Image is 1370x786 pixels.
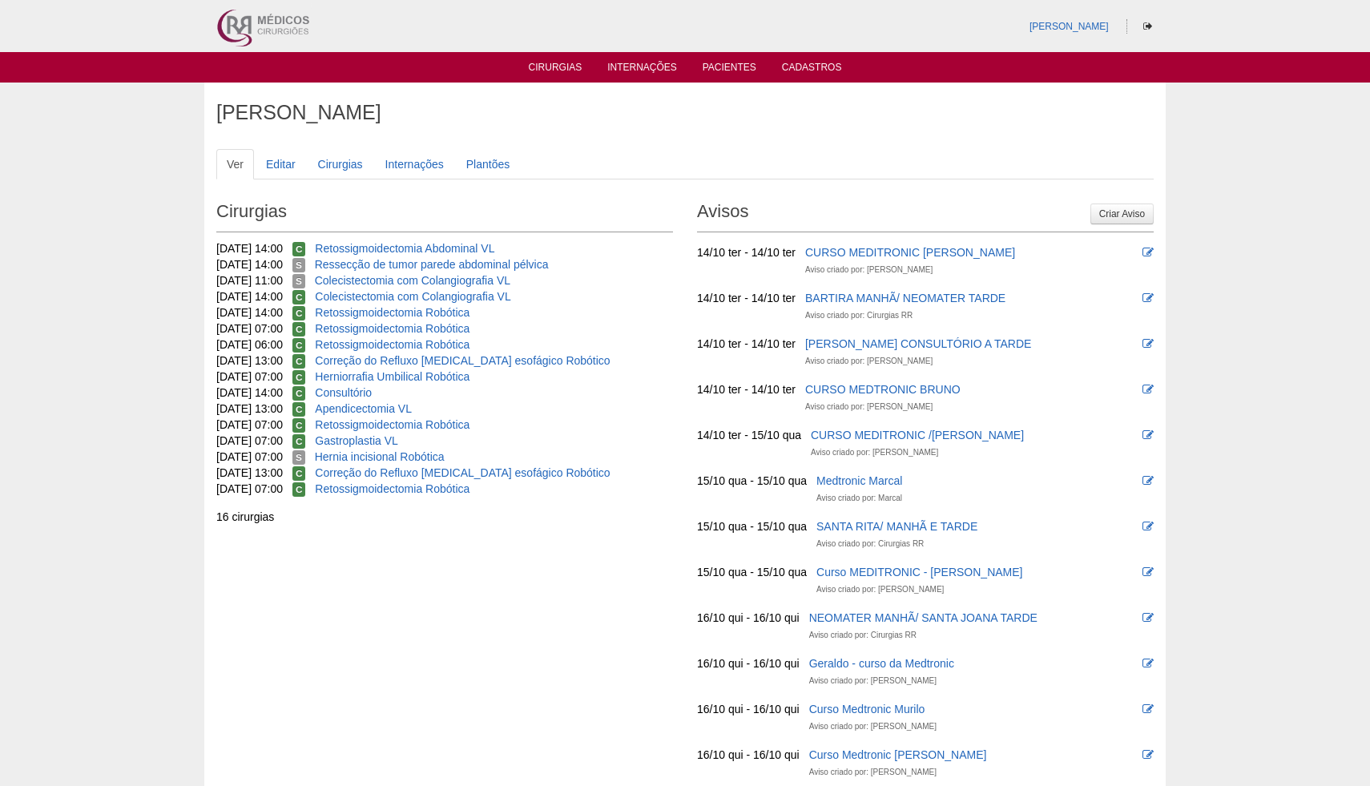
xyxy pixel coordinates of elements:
[809,657,954,670] a: Geraldo - curso da Medtronic
[697,195,1154,232] h2: Avisos
[809,764,937,780] div: Aviso criado por: [PERSON_NAME]
[816,490,902,506] div: Aviso criado por: Marcal
[816,520,977,533] a: SANTA RITA/ MANHÃ E TARDE
[315,354,610,367] a: Correção do Refluxo [MEDICAL_DATA] esofágico Robótico
[216,274,283,287] span: [DATE] 11:00
[216,482,283,495] span: [DATE] 07:00
[809,748,987,761] a: Curso Medtronic [PERSON_NAME]
[216,509,673,525] div: 16 cirurgias
[697,381,796,397] div: 14/10 ter - 14/10 ter
[216,322,283,335] span: [DATE] 07:00
[816,566,1022,578] a: Curso MEDITRONIC - [PERSON_NAME]
[308,149,373,179] a: Cirurgias
[216,290,283,303] span: [DATE] 14:00
[315,482,469,495] a: Retossigmoidectomia Robótica
[315,338,469,351] a: Retossigmoidectomia Robótica
[216,402,283,415] span: [DATE] 13:00
[1142,247,1154,258] i: Editar
[216,354,283,367] span: [DATE] 13:00
[816,474,902,487] a: Medtronic Marcal
[315,258,549,271] a: Ressecção de tumor parede abdominal pélvica
[292,306,306,320] span: Confirmada
[697,336,796,352] div: 14/10 ter - 14/10 ter
[216,434,283,447] span: [DATE] 07:00
[1142,384,1154,395] i: Editar
[292,370,306,385] span: Confirmada
[1142,292,1154,304] i: Editar
[216,466,283,479] span: [DATE] 13:00
[1143,22,1152,31] i: Sair
[256,149,306,179] a: Editar
[703,62,756,78] a: Pacientes
[216,103,1154,123] h1: [PERSON_NAME]
[315,322,469,335] a: Retossigmoidectomia Robótica
[1142,521,1154,532] i: Editar
[1142,475,1154,486] i: Editar
[805,353,933,369] div: Aviso criado por: [PERSON_NAME]
[216,242,283,255] span: [DATE] 14:00
[805,337,1031,350] a: [PERSON_NAME] CONSULTÓRIO A TARDE
[697,655,800,671] div: 16/10 qui - 16/10 qui
[809,611,1038,624] a: NEOMATER MANHÃ/ SANTA JOANA TARDE
[1142,749,1154,760] i: Editar
[315,466,610,479] a: Correção do Refluxo [MEDICAL_DATA] esofágico Robótico
[697,290,796,306] div: 14/10 ter - 14/10 ter
[292,386,306,401] span: Confirmada
[315,450,445,463] a: Hernia incisional Robótica
[697,610,800,626] div: 16/10 qui - 16/10 qui
[315,370,469,383] a: Herniorrafia Umbilical Robótica
[809,719,937,735] div: Aviso criado por: [PERSON_NAME]
[1142,429,1154,441] i: Editar
[216,338,283,351] span: [DATE] 06:00
[697,701,800,717] div: 16/10 qui - 16/10 qui
[811,429,1024,441] a: CURSO MEDITRONIC /[PERSON_NAME]
[315,306,469,319] a: Retossigmoidectomia Robótica
[292,354,306,369] span: Confirmada
[809,673,937,689] div: Aviso criado por: [PERSON_NAME]
[315,386,372,399] a: Consultório
[805,262,933,278] div: Aviso criado por: [PERSON_NAME]
[1142,658,1154,669] i: Editar
[1142,338,1154,349] i: Editar
[292,450,305,465] span: Suspensa
[216,450,283,463] span: [DATE] 07:00
[292,258,305,272] span: Suspensa
[809,703,925,715] a: Curso Medtronic Murilo
[1142,612,1154,623] i: Editar
[292,242,306,256] span: Confirmada
[697,518,807,534] div: 15/10 qua - 15/10 qua
[216,370,283,383] span: [DATE] 07:00
[292,402,306,417] span: Confirmada
[805,308,913,324] div: Aviso criado por: Cirurgias RR
[216,386,283,399] span: [DATE] 14:00
[315,242,494,255] a: Retossigmoidectomia Abdominal VL
[697,427,801,443] div: 14/10 ter - 15/10 qua
[607,62,677,78] a: Internações
[292,290,306,304] span: Confirmada
[292,418,306,433] span: Confirmada
[315,402,412,415] a: Apendicectomia VL
[816,582,944,598] div: Aviso criado por: [PERSON_NAME]
[456,149,520,179] a: Plantões
[805,292,1005,304] a: BARTIRA MANHÃ/ NEOMATER TARDE
[697,747,800,763] div: 16/10 qui - 16/10 qui
[805,246,1015,259] a: CURSO MEDITRONIC [PERSON_NAME]
[292,434,306,449] span: Confirmada
[375,149,454,179] a: Internações
[292,482,306,497] span: Confirmada
[1030,21,1109,32] a: [PERSON_NAME]
[216,306,283,319] span: [DATE] 14:00
[805,383,961,396] a: CURSO MEDTRONIC BRUNO
[216,258,283,271] span: [DATE] 14:00
[811,445,938,461] div: Aviso criado por: [PERSON_NAME]
[1142,566,1154,578] i: Editar
[816,536,924,552] div: Aviso criado por: Cirurgias RR
[292,338,306,353] span: Confirmada
[1090,204,1154,224] a: Criar Aviso
[697,473,807,489] div: 15/10 qua - 15/10 qua
[1142,703,1154,715] i: Editar
[216,418,283,431] span: [DATE] 07:00
[216,195,673,232] h2: Cirurgias
[809,627,917,643] div: Aviso criado por: Cirurgias RR
[697,564,807,580] div: 15/10 qua - 15/10 qua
